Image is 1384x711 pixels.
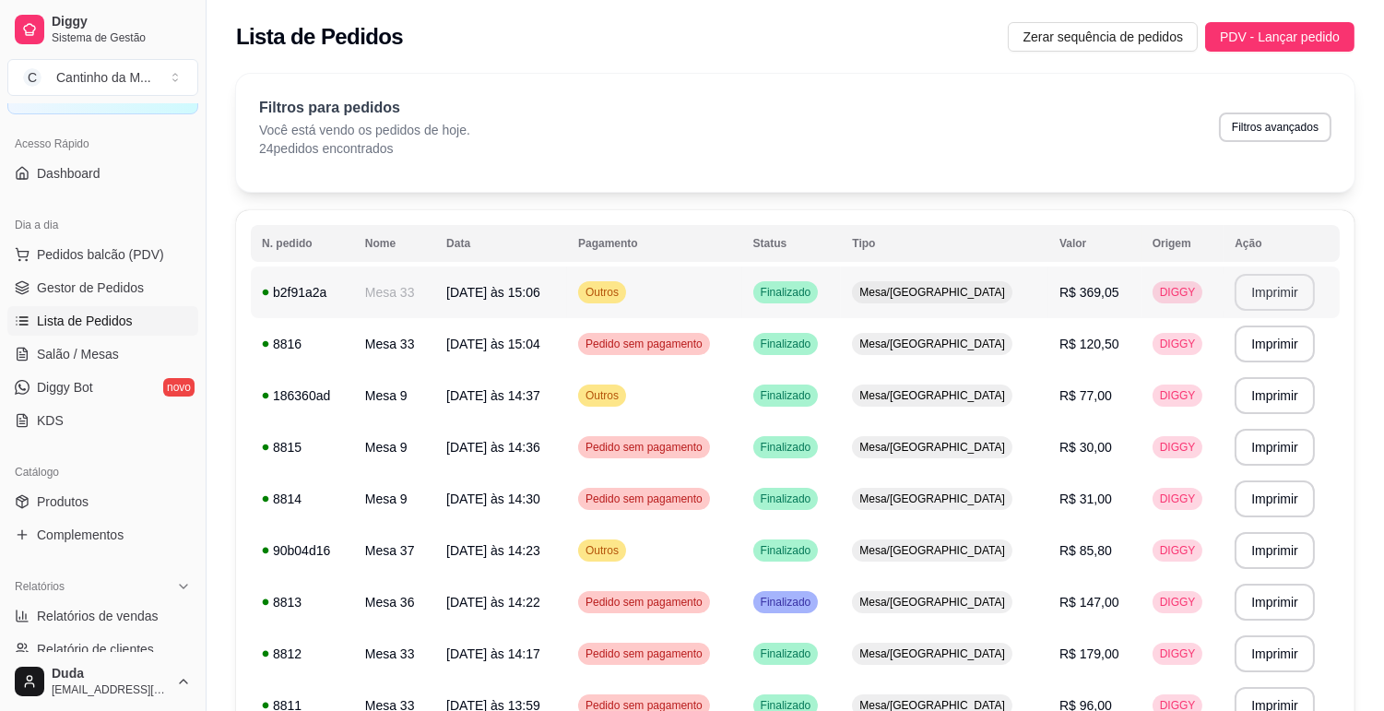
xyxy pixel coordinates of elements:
[37,411,64,430] span: KDS
[446,440,540,455] span: [DATE] às 14:36
[1205,22,1354,52] button: PDV - Lançar pedido
[7,59,198,96] button: Select a team
[856,595,1009,610] span: Mesa/[GEOGRAPHIC_DATA]
[37,492,89,511] span: Produtos
[7,601,198,631] a: Relatórios de vendas
[354,525,435,576] td: Mesa 37
[1235,584,1315,621] button: Imprimir
[1156,595,1200,610] span: DIGGY
[446,543,540,558] span: [DATE] às 14:23
[7,240,198,269] button: Pedidos balcão (PDV)
[262,593,343,611] div: 8813
[1220,27,1340,47] span: PDV - Lançar pedido
[37,640,154,658] span: Relatório de clientes
[856,337,1009,351] span: Mesa/[GEOGRAPHIC_DATA]
[1156,285,1200,300] span: DIGGY
[7,634,198,664] a: Relatório de clientes
[856,543,1009,558] span: Mesa/[GEOGRAPHIC_DATA]
[446,388,540,403] span: [DATE] às 14:37
[15,579,65,594] span: Relatórios
[757,595,815,610] span: Finalizado
[7,7,198,52] a: DiggySistema de Gestão
[856,646,1009,661] span: Mesa/[GEOGRAPHIC_DATA]
[582,492,706,506] span: Pedido sem pagamento
[354,318,435,370] td: Mesa 33
[582,543,622,558] span: Outros
[262,335,343,353] div: 8816
[1235,480,1315,517] button: Imprimir
[1235,274,1315,311] button: Imprimir
[262,541,343,560] div: 90b04d16
[7,159,198,188] a: Dashboard
[1235,377,1315,414] button: Imprimir
[757,285,815,300] span: Finalizado
[446,492,540,506] span: [DATE] às 14:30
[435,225,567,262] th: Data
[354,576,435,628] td: Mesa 36
[446,646,540,661] span: [DATE] às 14:17
[841,225,1048,262] th: Tipo
[567,225,742,262] th: Pagamento
[757,646,815,661] span: Finalizado
[582,388,622,403] span: Outros
[262,386,343,405] div: 186360ad
[856,388,1009,403] span: Mesa/[GEOGRAPHIC_DATA]
[354,225,435,262] th: Nome
[1008,22,1198,52] button: Zerar sequência de pedidos
[7,659,198,704] button: Duda[EMAIL_ADDRESS][DOMAIN_NAME]
[7,406,198,435] a: KDS
[1156,646,1200,661] span: DIGGY
[1059,337,1119,351] span: R$ 120,50
[757,440,815,455] span: Finalizado
[1156,388,1200,403] span: DIGGY
[757,388,815,403] span: Finalizado
[251,225,354,262] th: N. pedido
[757,492,815,506] span: Finalizado
[1023,27,1183,47] span: Zerar sequência de pedidos
[1235,635,1315,672] button: Imprimir
[1059,646,1119,661] span: R$ 179,00
[446,337,540,351] span: [DATE] às 15:04
[856,492,1009,506] span: Mesa/[GEOGRAPHIC_DATA]
[1059,595,1119,610] span: R$ 147,00
[236,22,403,52] h2: Lista de Pedidos
[1059,543,1112,558] span: R$ 85,80
[582,440,706,455] span: Pedido sem pagamento
[262,283,343,302] div: b2f91a2a
[52,14,191,30] span: Diggy
[582,646,706,661] span: Pedido sem pagamento
[7,339,198,369] a: Salão / Mesas
[1059,388,1112,403] span: R$ 77,00
[354,267,435,318] td: Mesa 33
[1235,429,1315,466] button: Imprimir
[582,595,706,610] span: Pedido sem pagamento
[7,210,198,240] div: Dia a dia
[742,225,842,262] th: Status
[757,543,815,558] span: Finalizado
[354,473,435,525] td: Mesa 9
[354,421,435,473] td: Mesa 9
[582,285,622,300] span: Outros
[856,440,1009,455] span: Mesa/[GEOGRAPHIC_DATA]
[259,97,470,119] p: Filtros para pedidos
[37,526,124,544] span: Complementos
[1156,543,1200,558] span: DIGGY
[1219,113,1331,142] button: Filtros avançados
[37,312,133,330] span: Lista de Pedidos
[262,645,343,663] div: 8812
[52,682,169,697] span: [EMAIL_ADDRESS][DOMAIN_NAME]
[262,490,343,508] div: 8814
[1156,440,1200,455] span: DIGGY
[856,285,1009,300] span: Mesa/[GEOGRAPHIC_DATA]
[7,373,198,402] a: Diggy Botnovo
[56,68,151,87] div: Cantinho da M ...
[37,378,93,397] span: Diggy Bot
[7,457,198,487] div: Catálogo
[1059,492,1112,506] span: R$ 31,00
[7,129,198,159] div: Acesso Rápido
[446,285,540,300] span: [DATE] às 15:06
[37,278,144,297] span: Gestor de Pedidos
[52,666,169,682] span: Duda
[1059,440,1112,455] span: R$ 30,00
[1156,337,1200,351] span: DIGGY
